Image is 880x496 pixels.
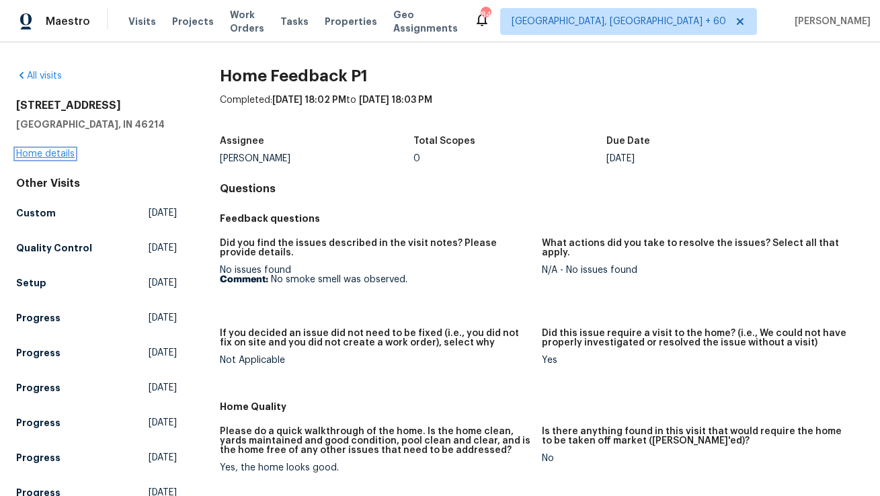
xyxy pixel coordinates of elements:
div: Other Visits [16,177,177,190]
h5: Home Quality [220,400,864,413]
span: Projects [172,15,214,28]
span: Visits [128,15,156,28]
a: Progress[DATE] [16,341,177,365]
div: 0 [413,154,606,163]
h5: If you decided an issue did not need to be fixed (i.e., you did not fix on site and you did not c... [220,329,531,347]
a: Progress[DATE] [16,376,177,400]
div: [PERSON_NAME] [220,154,413,163]
span: Tasks [280,17,309,26]
h2: [STREET_ADDRESS] [16,99,177,112]
span: [DATE] [149,276,177,290]
span: [DATE] [149,206,177,220]
p: No smoke smell was observed. [220,275,531,284]
span: [DATE] [149,241,177,255]
a: Progress[DATE] [16,306,177,330]
h5: Setup [16,276,46,290]
span: [DATE] [149,311,177,325]
span: [DATE] 18:02 PM [272,95,346,105]
div: No issues found [220,265,531,284]
div: 840 [481,8,490,22]
h5: Please do a quick walkthrough of the home. Is the home clean, yards maintained and good condition... [220,427,531,455]
div: Yes [542,356,853,365]
span: [DATE] [149,451,177,464]
a: All visits [16,71,62,81]
h5: Custom [16,206,56,220]
h5: Feedback questions [220,212,864,225]
a: Quality Control[DATE] [16,236,177,260]
span: Geo Assignments [393,8,458,35]
h5: What actions did you take to resolve the issues? Select all that apply. [542,239,853,257]
div: N/A - No issues found [542,265,853,275]
h5: Due Date [606,136,650,146]
span: Properties [325,15,377,28]
span: [PERSON_NAME] [789,15,871,28]
b: Comment: [220,275,268,284]
span: [DATE] [149,416,177,429]
h5: Progress [16,311,61,325]
span: [DATE] 18:03 PM [359,95,432,105]
span: Work Orders [230,8,264,35]
h5: [GEOGRAPHIC_DATA], IN 46214 [16,118,177,131]
div: Yes, the home looks good. [220,463,531,472]
h5: Progress [16,381,61,395]
span: [DATE] [149,346,177,360]
h5: Quality Control [16,241,92,255]
h2: Home Feedback P1 [220,69,864,83]
h5: Progress [16,416,61,429]
div: Completed: to [220,93,864,128]
h5: Did you find the issues described in the visit notes? Please provide details. [220,239,531,257]
span: [DATE] [149,381,177,395]
div: [DATE] [606,154,799,163]
h5: Assignee [220,136,264,146]
a: Custom[DATE] [16,201,177,225]
span: Maestro [46,15,90,28]
a: Progress[DATE] [16,411,177,435]
h5: Progress [16,451,61,464]
h5: Progress [16,346,61,360]
a: Progress[DATE] [16,446,177,470]
h5: Is there anything found in this visit that would require the home to be taken off market ([PERSON... [542,427,853,446]
h4: Questions [220,182,864,196]
h5: Total Scopes [413,136,475,146]
h5: Did this issue require a visit to the home? (i.e., We could not have properly investigated or res... [542,329,853,347]
a: Setup[DATE] [16,271,177,295]
a: Home details [16,149,75,159]
div: Not Applicable [220,356,531,365]
div: No [542,454,853,463]
span: [GEOGRAPHIC_DATA], [GEOGRAPHIC_DATA] + 60 [512,15,726,28]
